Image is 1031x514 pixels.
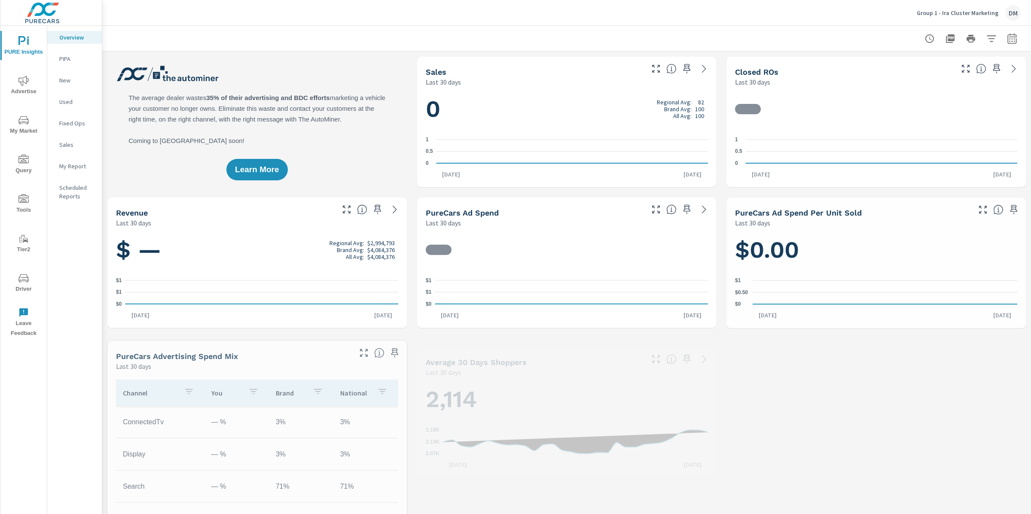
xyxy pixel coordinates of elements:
[426,218,461,228] p: Last 30 days
[204,411,269,433] td: — %
[337,246,364,253] p: Brand Avg:
[367,246,395,253] p: $4,084,376
[426,137,429,143] text: 1
[426,367,461,377] p: Last 30 days
[346,253,364,260] p: All Avg:
[680,203,694,216] span: Save this to your personalized report
[47,160,102,173] div: My Report
[753,311,783,320] p: [DATE]
[649,352,663,366] button: Make Fullscreen
[47,52,102,65] div: PIPA
[367,239,395,246] p: $2,994,793
[735,149,742,155] text: 0.5
[269,444,333,465] td: 3%
[735,67,778,76] h5: Closed ROs
[426,427,439,433] text: 2.19K
[47,181,102,203] div: Scheduled Reports
[116,476,204,497] td: Search
[116,208,148,217] h5: Revenue
[204,444,269,465] td: — %
[987,170,1017,179] p: [DATE]
[388,203,402,216] a: See more details in report
[116,301,122,307] text: $0
[3,76,44,97] span: Advertise
[116,277,122,283] text: $1
[649,203,663,216] button: Make Fullscreen
[735,137,738,143] text: 1
[3,273,44,294] span: Driver
[59,183,95,201] p: Scheduled Reports
[47,138,102,151] div: Sales
[47,31,102,44] div: Overview
[426,289,432,295] text: $1
[735,277,741,283] text: $1
[426,358,527,367] h5: Average 30 Days Shoppers
[47,95,102,108] div: Used
[340,203,354,216] button: Make Fullscreen
[3,307,44,338] span: Leave Feedback
[735,208,862,217] h5: PureCars Ad Spend Per Unit Sold
[435,311,465,319] p: [DATE]
[666,64,677,74] span: Number of vehicles sold by the dealership over the selected date range. [Source: This data is sou...
[746,170,776,179] p: [DATE]
[3,155,44,176] span: Query
[116,361,151,371] p: Last 30 days
[333,476,398,497] td: 71%
[59,33,95,42] p: Overview
[1007,62,1021,76] a: See more details in report
[436,170,466,179] p: [DATE]
[426,277,432,283] text: $1
[987,311,1017,320] p: [DATE]
[680,62,694,76] span: Save this to your personalized report
[426,149,433,155] text: 0.5
[993,204,1004,215] span: Average cost of advertising per each vehicle sold at the dealer over the selected date range. The...
[677,460,708,469] p: [DATE]
[735,160,738,166] text: 0
[368,311,398,319] p: [DATE]
[990,62,1004,76] span: Save this to your personalized report
[333,444,398,465] td: 3%
[367,253,395,260] p: $4,084,376
[59,140,95,149] p: Sales
[735,289,748,295] text: $0.50
[276,389,306,397] p: Brand
[269,476,333,497] td: 71%
[357,346,371,360] button: Make Fullscreen
[374,348,384,358] span: This table looks at how you compare to the amount of budget you spend per channel as opposed to y...
[340,389,370,397] p: National
[269,411,333,433] td: 3%
[426,160,429,166] text: 0
[426,77,461,87] p: Last 30 days
[657,99,692,106] p: Regional Avg:
[695,113,704,119] p: 100
[388,346,402,360] span: Save this to your personalized report
[666,354,677,364] span: A rolling 30 day total of daily Shoppers on the dealership website, averaged over the selected da...
[697,352,711,366] a: See more details in report
[59,76,95,85] p: New
[735,301,741,307] text: $0
[677,311,708,319] p: [DATE]
[59,162,95,170] p: My Report
[116,289,122,295] text: $1
[673,113,692,119] p: All Avg:
[3,194,44,215] span: Tools
[735,235,1017,265] h1: $0.00
[371,203,384,216] span: Save this to your personalized report
[116,411,204,433] td: ConnectedTv
[116,444,204,465] td: Display
[942,30,959,47] button: "Export Report to PDF"
[426,67,446,76] h5: Sales
[116,235,398,264] h1: $ —
[697,62,711,76] a: See more details in report
[735,77,770,87] p: Last 30 days
[959,62,973,76] button: Make Fullscreen
[664,106,692,113] p: Brand Avg:
[0,26,47,342] div: nav menu
[649,62,663,76] button: Make Fullscreen
[333,411,398,433] td: 3%
[3,234,44,255] span: Tier2
[235,166,279,173] span: Learn More
[59,97,95,106] p: Used
[47,117,102,130] div: Fixed Ops
[426,301,432,307] text: $0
